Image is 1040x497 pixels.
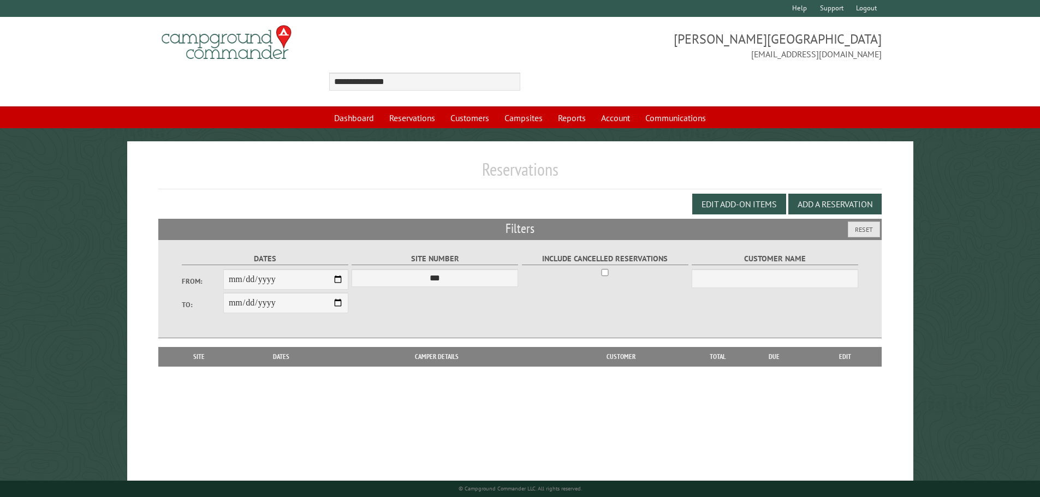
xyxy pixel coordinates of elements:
a: Account [595,107,637,128]
button: Reset [848,221,880,237]
label: Include Cancelled Reservations [522,253,688,265]
a: Campsites [498,107,549,128]
small: © Campground Commander LLC. All rights reserved. [459,485,582,492]
th: Total [696,347,740,367]
button: Edit Add-on Items [692,194,786,214]
th: Customer [545,347,696,367]
a: Communications [639,107,712,128]
label: From: [182,276,223,286]
h1: Reservations [158,159,882,189]
th: Edit [809,347,882,367]
label: Customer Name [692,253,858,265]
h2: Filters [158,219,882,239]
button: Add a Reservation [788,194,882,214]
th: Camper Details [328,347,545,367]
th: Due [740,347,809,367]
label: Dates [182,253,348,265]
a: Dashboard [328,107,381,128]
th: Site [164,347,235,367]
img: Campground Commander [158,21,295,64]
a: Customers [444,107,496,128]
a: Reservations [383,107,442,128]
a: Reports [551,107,592,128]
span: [PERSON_NAME][GEOGRAPHIC_DATA] [EMAIL_ADDRESS][DOMAIN_NAME] [520,30,882,61]
label: To: [182,300,223,310]
label: Site Number [352,253,518,265]
th: Dates [235,347,328,367]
